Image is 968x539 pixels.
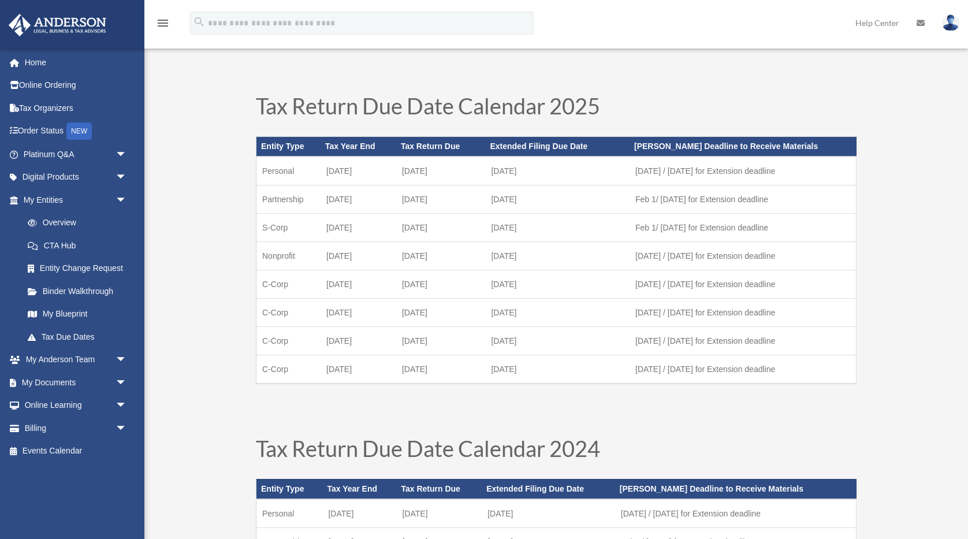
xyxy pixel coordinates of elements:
td: [DATE] / [DATE] for Extension deadline [630,355,856,384]
a: My Anderson Teamarrow_drop_down [8,348,144,371]
span: arrow_drop_down [116,371,139,395]
h1: Tax Return Due Date Calendar 2025 [256,95,857,122]
th: Tax Year End [321,137,396,157]
td: [DATE] [482,499,615,528]
i: menu [156,16,170,30]
th: Extended Filing Due Date [485,137,630,157]
a: menu [156,20,170,30]
th: Entity Type [256,479,323,499]
td: [DATE] [396,157,486,185]
a: Entity Change Request [16,257,144,280]
a: Platinum Q&Aarrow_drop_down [8,143,144,166]
a: Digital Productsarrow_drop_down [8,166,144,189]
i: search [193,16,206,28]
a: My Entitiesarrow_drop_down [8,188,144,211]
h1: Tax Return Due Date Calendar 2024 [256,437,857,465]
span: arrow_drop_down [116,394,139,418]
a: Home [8,51,144,74]
td: [DATE] [321,241,396,270]
td: [DATE] [321,213,396,241]
a: Online Learningarrow_drop_down [8,394,144,417]
td: Feb 1/ [DATE] for Extension deadline [630,185,856,213]
td: Personal [256,499,323,528]
td: Nonprofit [256,241,321,270]
td: [DATE] / [DATE] for Extension deadline [630,241,856,270]
td: [DATE] [396,355,486,384]
td: [DATE] [321,185,396,213]
td: [DATE] [396,298,486,326]
a: My Blueprint [16,303,144,326]
a: Overview [16,211,144,235]
th: [PERSON_NAME] Deadline to Receive Materials [630,137,856,157]
a: Online Ordering [8,74,144,97]
a: My Documentsarrow_drop_down [8,371,144,394]
div: NEW [66,122,92,140]
td: C-Corp [256,355,321,384]
img: User Pic [942,14,959,31]
span: arrow_drop_down [116,166,139,189]
td: [DATE] [321,157,396,185]
td: [DATE] [485,326,630,355]
a: Tax Organizers [8,96,144,120]
td: [DATE] [485,241,630,270]
td: [DATE] [396,185,486,213]
td: Personal [256,157,321,185]
td: [DATE] [396,326,486,355]
td: [DATE] [485,355,630,384]
td: [DATE] [396,499,482,528]
th: Extended Filing Due Date [482,479,615,499]
span: arrow_drop_down [116,143,139,166]
td: [DATE] / [DATE] for Extension deadline [630,157,856,185]
td: [DATE] [321,298,396,326]
td: [DATE] [396,241,486,270]
a: Order StatusNEW [8,120,144,143]
td: [DATE] [396,213,486,241]
td: [DATE] / [DATE] for Extension deadline [615,499,857,528]
td: [DATE] [485,298,630,326]
th: Tax Year End [322,479,396,499]
a: Binder Walkthrough [16,280,144,303]
td: [DATE] [485,157,630,185]
span: arrow_drop_down [116,188,139,212]
td: [DATE] / [DATE] for Extension deadline [630,298,856,326]
th: Entity Type [256,137,321,157]
th: Tax Return Due [396,479,482,499]
a: Events Calendar [8,440,144,463]
td: Partnership [256,185,321,213]
td: [DATE] [321,270,396,298]
a: Billingarrow_drop_down [8,417,144,440]
span: arrow_drop_down [116,348,139,372]
th: Tax Return Due [396,137,486,157]
td: C-Corp [256,326,321,355]
td: [DATE] [321,326,396,355]
td: [DATE] [485,213,630,241]
td: C-Corp [256,270,321,298]
td: [DATE] [322,499,396,528]
td: C-Corp [256,298,321,326]
td: [DATE] / [DATE] for Extension deadline [630,270,856,298]
img: Anderson Advisors Platinum Portal [5,14,110,36]
td: [DATE] / [DATE] for Extension deadline [630,326,856,355]
td: [DATE] [321,355,396,384]
span: arrow_drop_down [116,417,139,440]
a: CTA Hub [16,234,144,257]
td: [DATE] [396,270,486,298]
th: [PERSON_NAME] Deadline to Receive Materials [615,479,857,499]
td: [DATE] [485,185,630,213]
a: Tax Due Dates [16,325,139,348]
td: [DATE] [485,270,630,298]
td: S-Corp [256,213,321,241]
td: Feb 1/ [DATE] for Extension deadline [630,213,856,241]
